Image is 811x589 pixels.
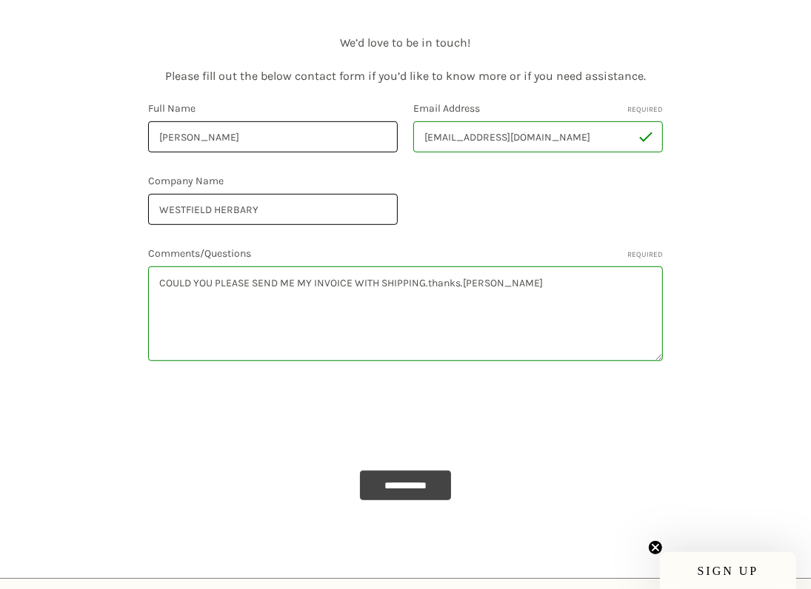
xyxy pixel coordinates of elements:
label: Full Name [148,101,398,116]
button: Close teaser [648,540,663,555]
small: Required [627,104,663,115]
span: SIGN UP [698,565,759,577]
font: We’d love to be in touch! [341,36,471,50]
iframe: reCAPTCHA [148,382,373,440]
label: Comments/Questions [148,246,663,261]
div: SIGN UPClose teaser [660,552,796,589]
font: Please fill out the below contact form if you’d like to know more or if you need assistance. [165,69,646,83]
label: Company Name [148,173,398,189]
label: Email Address [413,101,663,116]
small: Required [627,249,663,260]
